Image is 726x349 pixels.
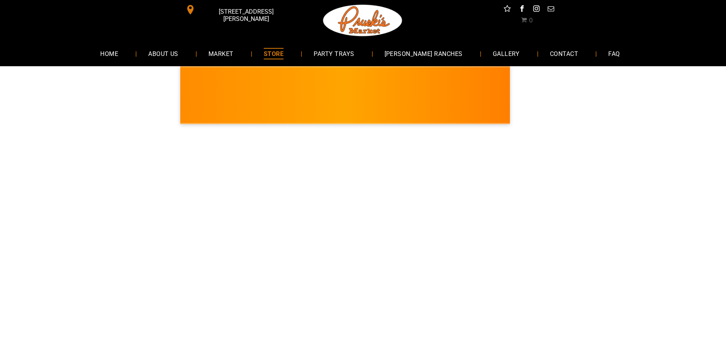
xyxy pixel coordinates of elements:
a: instagram [531,4,541,16]
a: ABOUT US [137,43,190,64]
a: STORE [252,43,295,64]
a: facebook [517,4,527,16]
a: GALLERY [481,43,531,64]
a: [PERSON_NAME] RANCHES [373,43,474,64]
a: PARTY TRAYS [302,43,365,64]
span: [STREET_ADDRESS][PERSON_NAME] [197,4,295,26]
a: CONTACT [538,43,590,64]
a: [STREET_ADDRESS][PERSON_NAME] [180,4,297,16]
span: 0 [529,17,533,24]
a: FAQ [597,43,631,64]
a: HOME [89,43,130,64]
a: MARKET [197,43,245,64]
a: email [546,4,556,16]
a: Social network [502,4,512,16]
